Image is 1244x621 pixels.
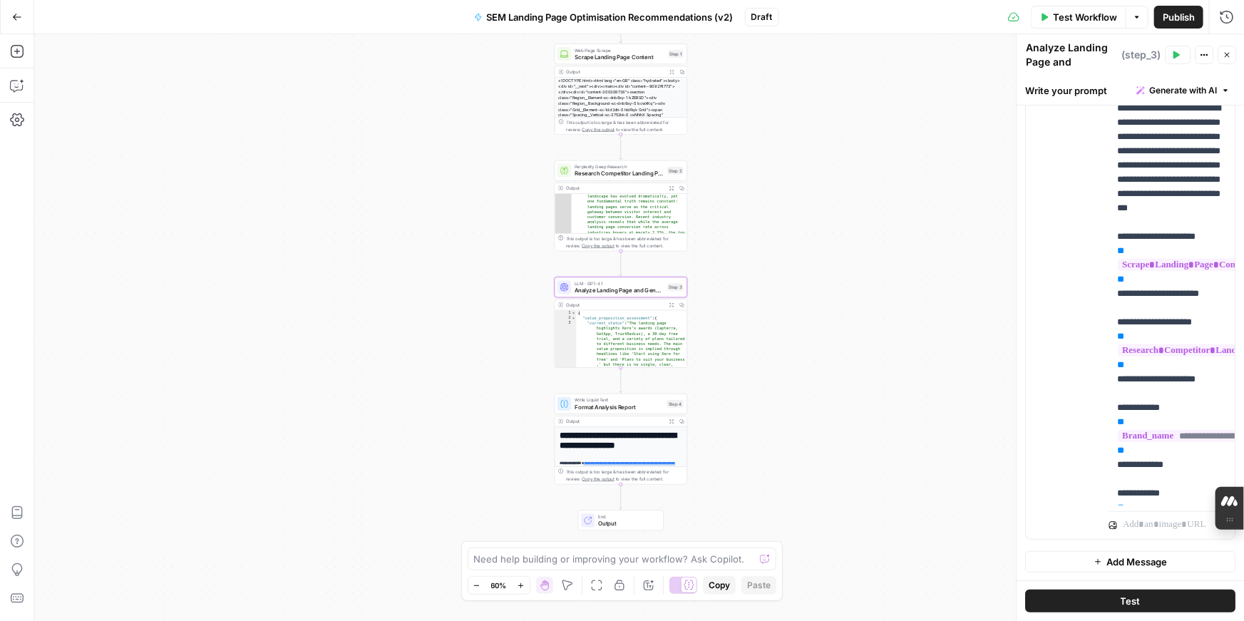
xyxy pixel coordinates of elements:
[555,510,687,531] div: EndOutput
[1026,41,1118,98] textarea: Analyze Landing Page and Generate Recommendations
[566,68,664,76] div: Output
[1149,84,1217,97] span: Generate with AI
[575,46,664,53] span: Web Page Scrape
[555,43,687,135] div: Web Page ScrapeScrape Landing Page ContentStep 1Output<!DOCTYPE html><html lang="en-GB" class="hy...
[575,403,663,411] span: Format Analysis Report
[571,310,576,315] span: Toggle code folding, rows 1 through 252
[571,316,576,321] span: Toggle code folding, rows 2 through 22
[582,126,615,131] span: Copy the output
[667,167,684,175] div: Step 2
[491,580,507,591] span: 60%
[1121,48,1161,62] span: ( step_3 )
[555,316,576,321] div: 2
[555,321,576,398] div: 3
[566,468,684,482] div: This output is too large & has been abbreviated for review. to view the full content.
[1025,590,1235,612] button: Test
[1017,76,1244,105] div: Write your prompt
[555,277,687,368] div: LLM · GPT-4.1Analyze Landing Page and Generate RecommendationsStep 3Output{ "value_proposition_as...
[575,280,664,287] span: LLM · GPT-4.1
[466,6,742,29] button: SEM Landing Page Optimisation Recommendations (v2)
[598,519,657,528] span: Output
[620,484,622,509] g: Edge from step_4 to end
[668,50,684,58] div: Step 1
[1025,551,1235,573] button: Add Message
[575,163,664,170] span: Perplexity Deep Research
[667,283,684,291] div: Step 3
[620,368,622,393] g: Edge from step_3 to step_4
[747,579,771,592] span: Paste
[566,235,684,249] div: This output is too large & has been abbreviated for review. to view the full content.
[1053,10,1117,24] span: Test Workflow
[741,576,776,595] button: Paste
[598,513,657,520] span: End
[1121,594,1141,608] span: Test
[1154,6,1203,29] button: Publish
[620,251,622,276] g: Edge from step_2 to step_3
[566,185,664,192] div: Output
[487,10,734,24] span: SEM Landing Page Optimisation Recommendations (v2)
[582,476,615,481] span: Copy the output
[667,400,683,408] div: Step 4
[555,310,576,315] div: 1
[709,579,730,592] span: Copy
[1165,46,1191,64] button: Test
[566,119,684,133] div: This output is too large & has been abbreviated for review. to view the full content.
[575,53,664,61] span: Scrape Landing Page Content
[620,135,622,160] g: Edge from step_1 to step_2
[1131,81,1235,100] button: Generate with AI
[575,396,663,404] span: Write Liquid Text
[1163,10,1195,24] span: Publish
[1031,6,1126,29] button: Test Workflow
[566,418,664,425] div: Output
[1106,555,1167,569] span: Add Message
[751,11,773,24] span: Draft
[582,243,615,248] span: Copy the output
[620,18,622,43] g: Edge from start to step_1
[555,160,687,252] div: Perplexity Deep ResearchResearch Competitor Landing PagesStep 2Output landscape has evolved drama...
[575,286,664,294] span: Analyze Landing Page and Generate Recommendations
[703,576,736,595] button: Copy
[575,169,664,178] span: Research Competitor Landing Pages
[566,302,664,309] div: Output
